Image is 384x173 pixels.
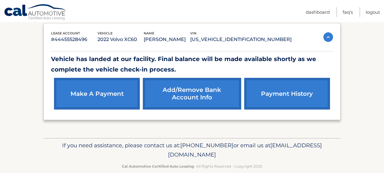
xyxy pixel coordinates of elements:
p: [PERSON_NAME] [144,35,190,44]
p: If you need assistance, please contact us at: or email us at [47,141,337,160]
p: 2022 Volvo XC60 [97,35,144,44]
a: FAQ's [343,7,353,17]
span: [PHONE_NUMBER] [180,142,233,149]
a: make a payment [54,78,140,110]
p: Vehicle has landed at our facility. Final balance will be made available shortly as we complete t... [51,54,333,75]
span: vin [190,31,196,35]
p: [US_VEHICLE_IDENTIFICATION_NUMBER] [190,35,292,44]
span: vehicle [97,31,112,35]
a: Cal Automotive [4,4,67,21]
strong: Cal Automotive Certified Auto Leasing [122,164,194,169]
p: #44455528496 [51,35,97,44]
span: lease account [51,31,80,35]
a: Dashboard [306,7,330,17]
span: name [144,31,154,35]
p: - All Rights Reserved - Copyright 2025 [47,163,337,169]
a: payment history [244,78,330,110]
img: accordion-active.svg [323,32,333,42]
a: Add/Remove bank account info [143,78,241,110]
a: Logout [366,7,380,17]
